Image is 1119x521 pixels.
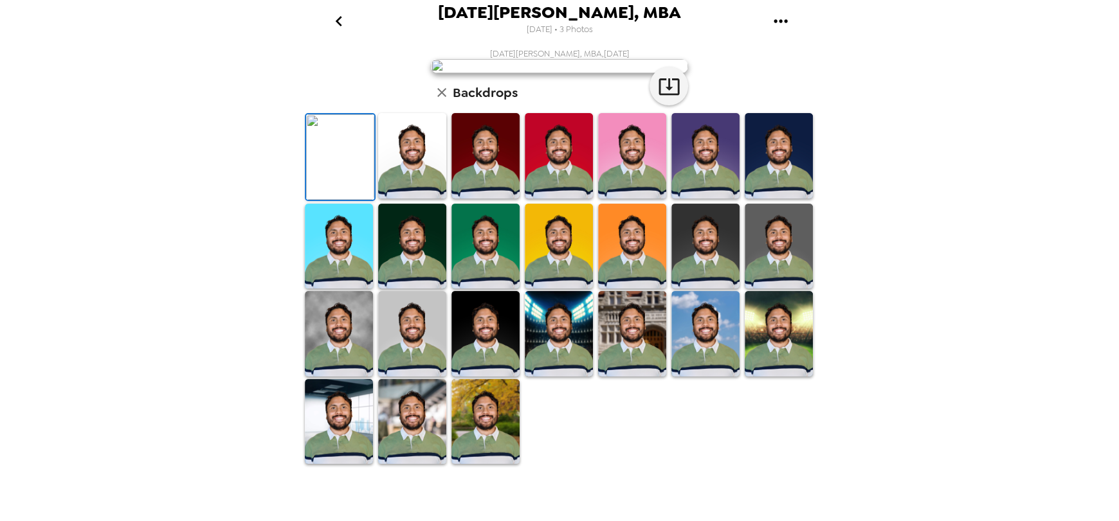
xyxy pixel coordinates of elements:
[438,4,681,21] span: [DATE][PERSON_NAME], MBA
[527,21,593,39] span: [DATE] • 3 Photos
[453,82,518,103] h6: Backdrops
[490,48,630,59] span: [DATE][PERSON_NAME], MBA , [DATE]
[306,114,374,200] img: Original
[431,59,688,73] img: user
